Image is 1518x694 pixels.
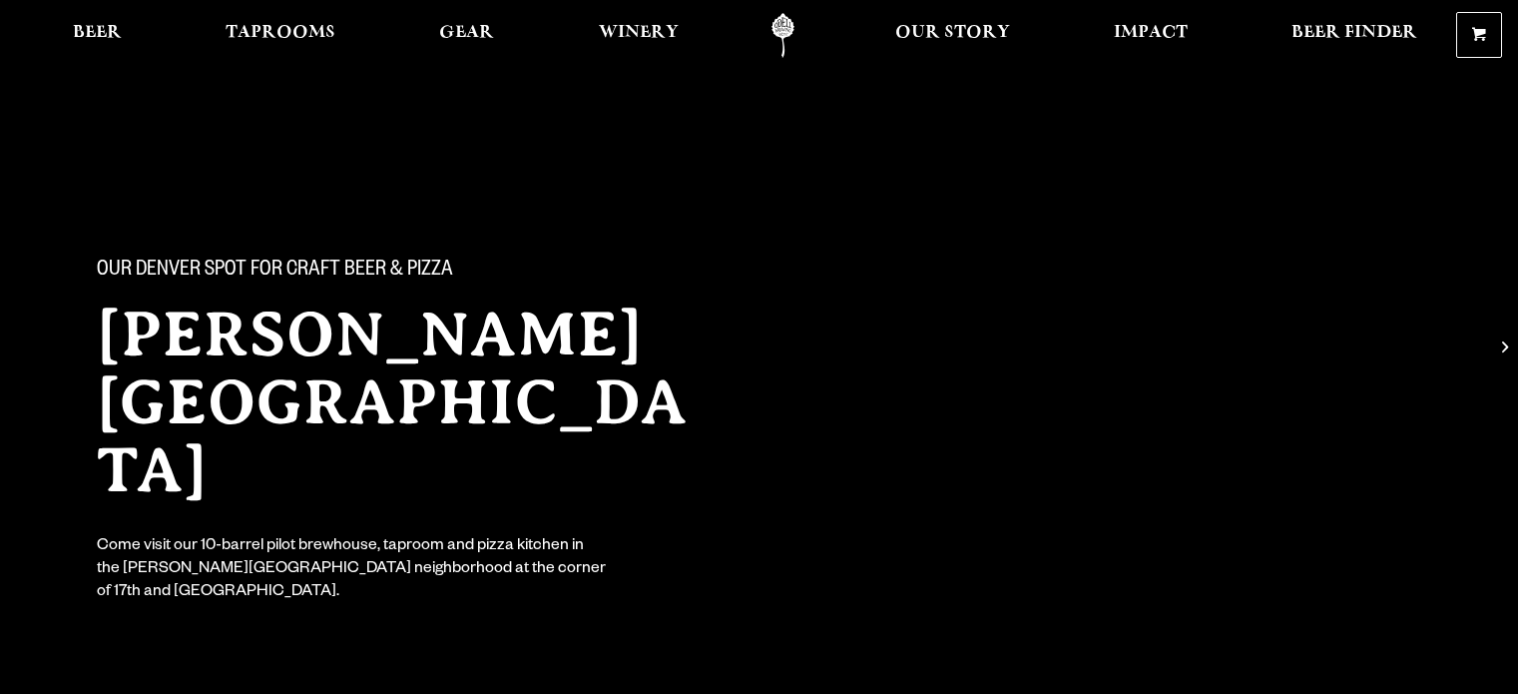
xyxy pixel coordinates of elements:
span: Our Story [895,25,1010,41]
span: Winery [599,25,679,41]
span: Gear [439,25,494,41]
span: Taprooms [226,25,335,41]
h2: [PERSON_NAME][GEOGRAPHIC_DATA] [97,301,720,504]
span: Impact [1114,25,1188,41]
a: Our Story [882,13,1023,58]
a: Gear [426,13,507,58]
a: Winery [586,13,692,58]
div: Come visit our 10-barrel pilot brewhouse, taproom and pizza kitchen in the [PERSON_NAME][GEOGRAPH... [97,536,608,605]
a: Odell Home [746,13,820,58]
span: Beer [73,25,122,41]
span: Our Denver spot for craft beer & pizza [97,259,453,285]
a: Beer Finder [1278,13,1430,58]
span: Beer Finder [1291,25,1417,41]
a: Beer [60,13,135,58]
a: Taprooms [213,13,348,58]
a: Impact [1101,13,1201,58]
